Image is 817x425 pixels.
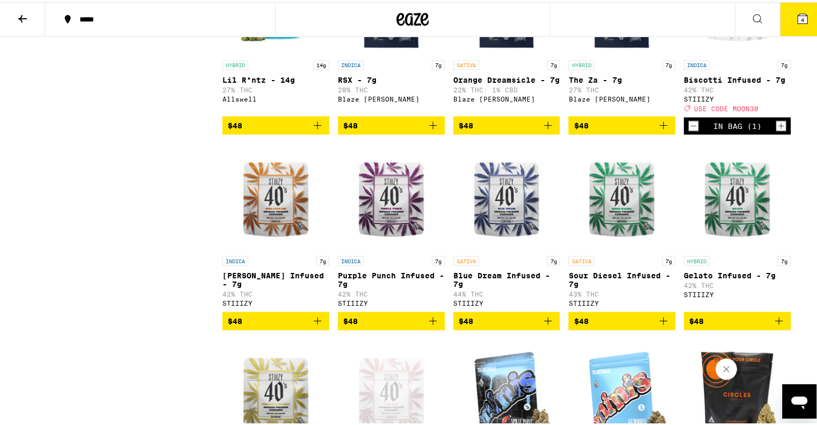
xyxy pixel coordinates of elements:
div: STIIIZY [684,93,791,100]
p: 14g [313,58,329,68]
p: 22% THC: 1% CBD [453,84,560,91]
div: Allswell [222,93,329,100]
img: STIIIZY - King Louis XIII Infused - 7g [222,141,329,248]
div: Blaze [PERSON_NAME] [453,93,560,100]
span: $48 [343,314,358,323]
button: Add to bag [338,309,445,328]
p: The Za - 7g [568,73,675,82]
p: Blue Dream Infused - 7g [453,269,560,286]
button: Add to bag [222,114,329,132]
p: Gelato Infused - 7g [684,269,791,277]
p: 27% THC [222,84,329,91]
p: 7g [662,254,675,263]
p: 43% THC [568,288,675,295]
span: $48 [228,314,242,323]
p: Sour Diesel Infused - 7g [568,269,675,286]
span: Hi. Need any help? [6,8,77,16]
p: 7g [432,254,445,263]
p: INDICA [684,58,710,68]
p: HYBRID [684,254,710,263]
p: 42% THC [684,84,791,91]
div: STIIIZY [684,289,791,296]
div: Blaze [PERSON_NAME] [568,93,675,100]
span: USE CODE MOON30 [694,103,758,110]
button: Add to bag [684,309,791,328]
button: Add to bag [568,114,675,132]
p: INDICA [338,58,364,68]
p: 28% THC [338,84,445,91]
div: Blaze [PERSON_NAME] [338,93,445,100]
button: Add to bag [453,114,560,132]
img: STIIIZY - Gelato Infused - 7g [684,141,791,248]
p: HYBRID [222,58,248,68]
p: [PERSON_NAME] Infused - 7g [222,269,329,286]
p: 7g [778,58,791,68]
span: $48 [574,119,588,127]
button: Decrement [688,118,699,129]
img: STIIIZY - Purple Punch Infused - 7g [338,141,445,248]
p: 42% THC [684,279,791,286]
a: Open page for King Louis XIII Infused - 7g from STIIIZY [222,141,329,309]
p: 44% THC [453,288,560,295]
iframe: Close message [715,356,737,378]
p: 42% THC [222,288,329,295]
div: STIIIZY [568,297,675,304]
button: Add to bag [453,309,560,328]
p: Purple Punch Infused - 7g [338,269,445,286]
div: STIIIZY [222,297,329,304]
span: $48 [574,314,588,323]
img: STIIIZY - Sour Diesel Infused - 7g [568,141,675,248]
p: INDICA [338,254,364,263]
p: 7g [547,58,560,68]
p: Orange Dreamsicle - 7g [453,73,560,82]
span: $48 [689,314,704,323]
span: 4 [801,15,804,21]
a: Open page for Sour Diesel Infused - 7g from STIIIZY [568,141,675,309]
span: $48 [343,119,358,127]
button: Add to bag [568,309,675,328]
p: INDICA [222,254,248,263]
p: 42% THC [338,288,445,295]
div: In Bag (1) [713,119,762,128]
a: Open page for Purple Punch Infused - 7g from STIIIZY [338,141,445,309]
p: 7g [662,58,675,68]
span: $48 [459,119,473,127]
iframe: Button to launch messaging window [782,382,816,416]
p: 27% THC [568,84,675,91]
p: 7g [778,254,791,263]
p: 7g [547,254,560,263]
button: Increment [776,118,786,129]
p: RSX - 7g [338,73,445,82]
p: SATIVA [453,254,479,263]
p: Lil R*ntz - 14g [222,73,329,82]
p: Biscotti Infused - 7g [684,73,791,82]
div: STIIIZY [453,297,560,304]
a: Open page for Blue Dream Infused - 7g from STIIIZY [453,141,560,309]
p: 7g [316,254,329,263]
div: STIIIZY [338,297,445,304]
p: SATIVA [568,254,594,263]
p: 7g [432,58,445,68]
button: Add to bag [222,309,329,328]
p: SATIVA [453,58,479,68]
span: $48 [459,314,473,323]
img: STIIIZY - Blue Dream Infused - 7g [453,141,560,248]
button: Add to bag [338,114,445,132]
span: $48 [228,119,242,127]
a: Open page for Gelato Infused - 7g from STIIIZY [684,141,791,309]
p: HYBRID [568,58,594,68]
